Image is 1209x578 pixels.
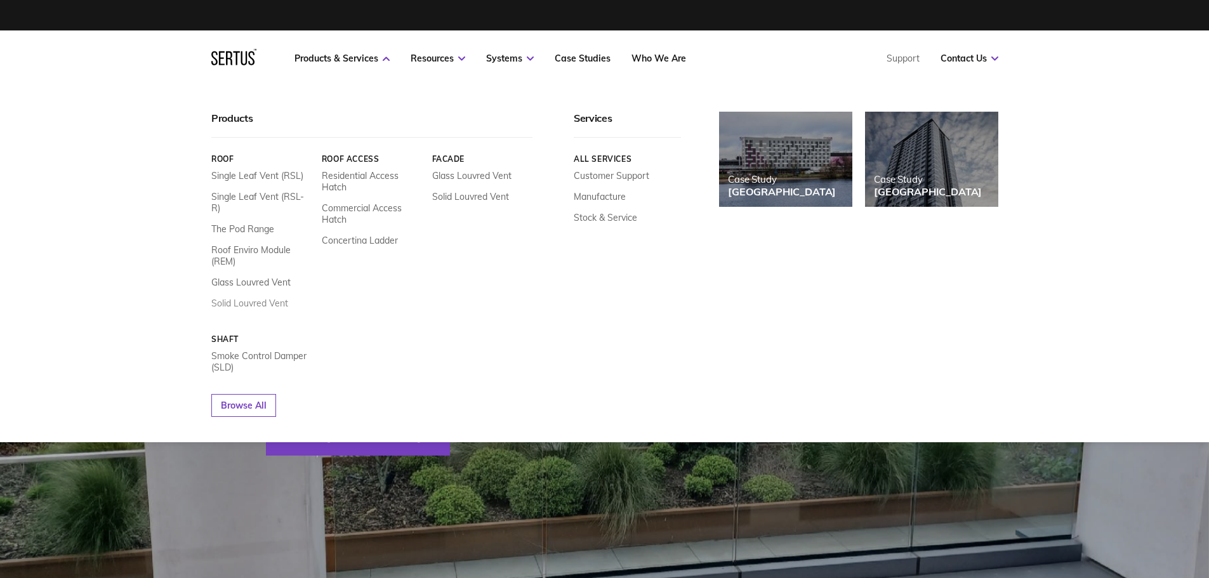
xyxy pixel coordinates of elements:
[321,202,422,225] a: Commercial Access Hatch
[211,394,276,417] a: Browse All
[555,53,611,64] a: Case Studies
[941,53,998,64] a: Contact Us
[728,173,836,185] div: Case Study
[865,112,998,207] a: Case Study[GEOGRAPHIC_DATA]
[211,334,312,344] a: Shaft
[432,170,511,181] a: Glass Louvred Vent
[294,53,390,64] a: Products & Services
[486,53,534,64] a: Systems
[211,223,274,235] a: The Pod Range
[321,170,422,193] a: Residential Access Hatch
[211,350,312,373] a: Smoke Control Damper (SLD)
[574,154,681,164] a: All services
[574,112,681,138] div: Services
[432,154,532,164] a: Facade
[631,53,686,64] a: Who We Are
[719,112,852,207] a: Case Study[GEOGRAPHIC_DATA]
[874,185,982,198] div: [GEOGRAPHIC_DATA]
[211,112,532,138] div: Products
[211,277,291,288] a: Glass Louvred Vent
[321,235,397,246] a: Concertina Ladder
[574,212,637,223] a: Stock & Service
[211,244,312,267] a: Roof Enviro Module (REM)
[321,154,422,164] a: Roof Access
[887,53,920,64] a: Support
[211,154,312,164] a: Roof
[211,170,303,181] a: Single Leaf Vent (RSL)
[574,191,626,202] a: Manufacture
[211,191,312,214] a: Single Leaf Vent (RSL-R)
[411,53,465,64] a: Resources
[574,170,649,181] a: Customer Support
[728,185,836,198] div: [GEOGRAPHIC_DATA]
[874,173,982,185] div: Case Study
[211,298,288,309] a: Solid Louvred Vent
[432,191,508,202] a: Solid Louvred Vent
